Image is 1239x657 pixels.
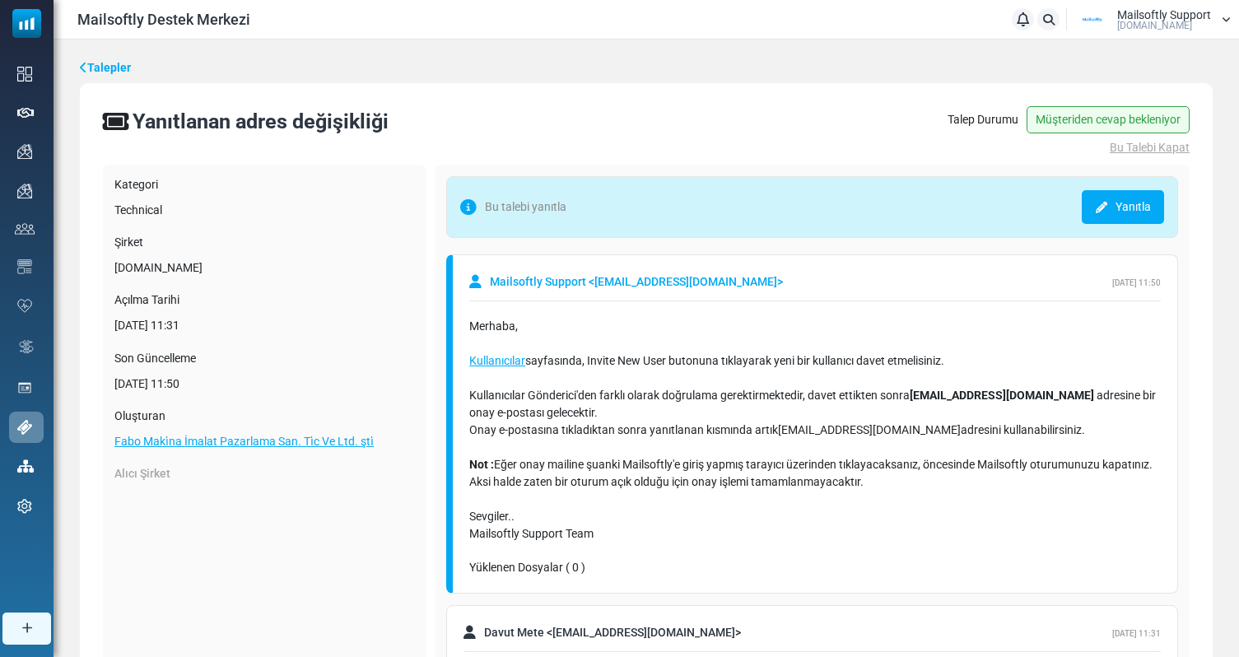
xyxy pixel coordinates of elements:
[114,317,415,334] div: [DATE] 11:31
[17,499,32,514] img: settings-icon.svg
[17,380,32,395] img: landing_pages.svg
[15,223,35,235] img: contacts-icon.svg
[910,389,1097,402] strong: [EMAIL_ADDRESS][DOMAIN_NAME]
[12,9,41,38] img: mailsoftly_icon_blue_white.svg
[1072,7,1113,32] img: User Logo
[484,624,741,641] span: Davut Mete < [EMAIL_ADDRESS][DOMAIN_NAME] >
[17,184,32,198] img: campaigns-icon.png
[114,350,415,367] label: Son Güncelleme
[1117,21,1192,30] span: [DOMAIN_NAME]
[77,8,250,30] span: Mailsoftly Destek Merkezi
[114,259,415,277] div: [DOMAIN_NAME]
[114,375,415,393] div: [DATE] 11:50
[948,139,1190,156] a: Bu Talebi Kapat
[17,144,32,159] img: campaigns-icon.png
[1082,190,1164,224] a: Yanıtla
[17,259,32,274] img: email-templates-icon.svg
[17,299,32,312] img: domain-health-icon.svg
[1117,9,1211,21] span: Mailsoftly Support
[114,465,170,482] label: Alıcı Şirket
[948,106,1190,133] div: Talep Durumu
[114,234,415,251] label: Şirket
[114,176,415,193] label: Kategori
[17,67,32,82] img: dashboard-icon.svg
[1112,629,1161,638] span: [DATE] 11:31
[1027,106,1190,133] span: Müşteriden cevap bekleniyor
[114,291,415,309] label: Açılma Tarihi
[114,435,374,448] a: Fabo Maki̇na İmalat Pazarlama San. Ti̇c Ve Ltd. şti̇
[114,202,415,219] div: Technical
[17,338,35,356] img: workflow.svg
[114,408,415,425] label: Oluşturan
[1072,7,1231,32] a: User Logo Mailsoftly Support [DOMAIN_NAME]
[469,559,1161,576] div: Yüklenen Dosyalar ( 0 )
[460,190,566,224] span: Bu talebi yanıtla
[469,354,525,367] a: Kullanıcılar
[490,273,783,291] span: Mailsoftly Support < [EMAIL_ADDRESS][DOMAIN_NAME] >
[1112,278,1161,287] span: [DATE] 11:50
[133,106,389,137] div: Yanıtlanan adres değişikliği
[469,318,1161,543] div: Merhaba, sayfasında, Invite New User butonuna tıklayarak yeni bir kullanıcı davet etmelisiniz. Ku...
[80,59,131,77] a: Talepler
[17,420,32,435] img: support-icon-active.svg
